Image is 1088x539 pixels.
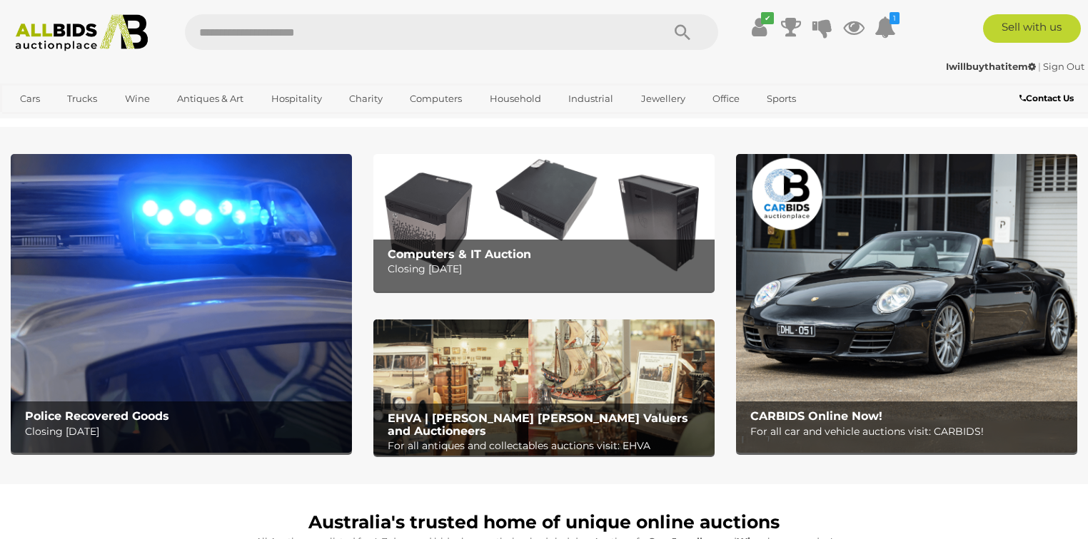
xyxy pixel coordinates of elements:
[373,154,715,290] a: Computers & IT Auction Computers & IT Auction Closing [DATE]
[480,87,550,111] a: Household
[736,154,1077,453] img: CARBIDS Online Now!
[401,87,471,111] a: Computers
[946,61,1038,72] a: Iwillbuythatitem
[11,154,352,453] img: Police Recovered Goods
[388,247,531,261] b: Computers & IT Auction
[559,87,623,111] a: Industrial
[757,87,805,111] a: Sports
[373,319,715,456] img: EHVA | Evans Hastings Valuers and Auctioneers
[749,14,770,40] a: ✔
[11,111,131,134] a: [GEOGRAPHIC_DATA]
[373,154,715,290] img: Computers & IT Auction
[890,12,900,24] i: 1
[25,409,169,423] b: Police Recovered Goods
[1038,61,1041,72] span: |
[373,319,715,456] a: EHVA | Evans Hastings Valuers and Auctioneers EHVA | [PERSON_NAME] [PERSON_NAME] Valuers and Auct...
[18,513,1070,533] h1: Australia's trusted home of unique online auctions
[11,87,49,111] a: Cars
[1043,61,1084,72] a: Sign Out
[632,87,695,111] a: Jewellery
[388,437,707,455] p: For all antiques and collectables auctions visit: EHVA
[983,14,1081,43] a: Sell with us
[25,423,345,441] p: Closing [DATE]
[736,154,1077,453] a: CARBIDS Online Now! CARBIDS Online Now! For all car and vehicle auctions visit: CARBIDS!
[340,87,392,111] a: Charity
[388,260,707,278] p: Closing [DATE]
[647,14,718,50] button: Search
[703,87,749,111] a: Office
[388,411,688,438] b: EHVA | [PERSON_NAME] [PERSON_NAME] Valuers and Auctioneers
[8,14,155,51] img: Allbids.com.au
[116,87,159,111] a: Wine
[1019,91,1077,106] a: Contact Us
[168,87,253,111] a: Antiques & Art
[761,12,774,24] i: ✔
[750,423,1070,441] p: For all car and vehicle auctions visit: CARBIDS!
[875,14,896,40] a: 1
[1019,93,1074,103] b: Contact Us
[750,409,882,423] b: CARBIDS Online Now!
[58,87,106,111] a: Trucks
[262,87,331,111] a: Hospitality
[946,61,1036,72] strong: Iwillbuythatitem
[11,154,352,453] a: Police Recovered Goods Police Recovered Goods Closing [DATE]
